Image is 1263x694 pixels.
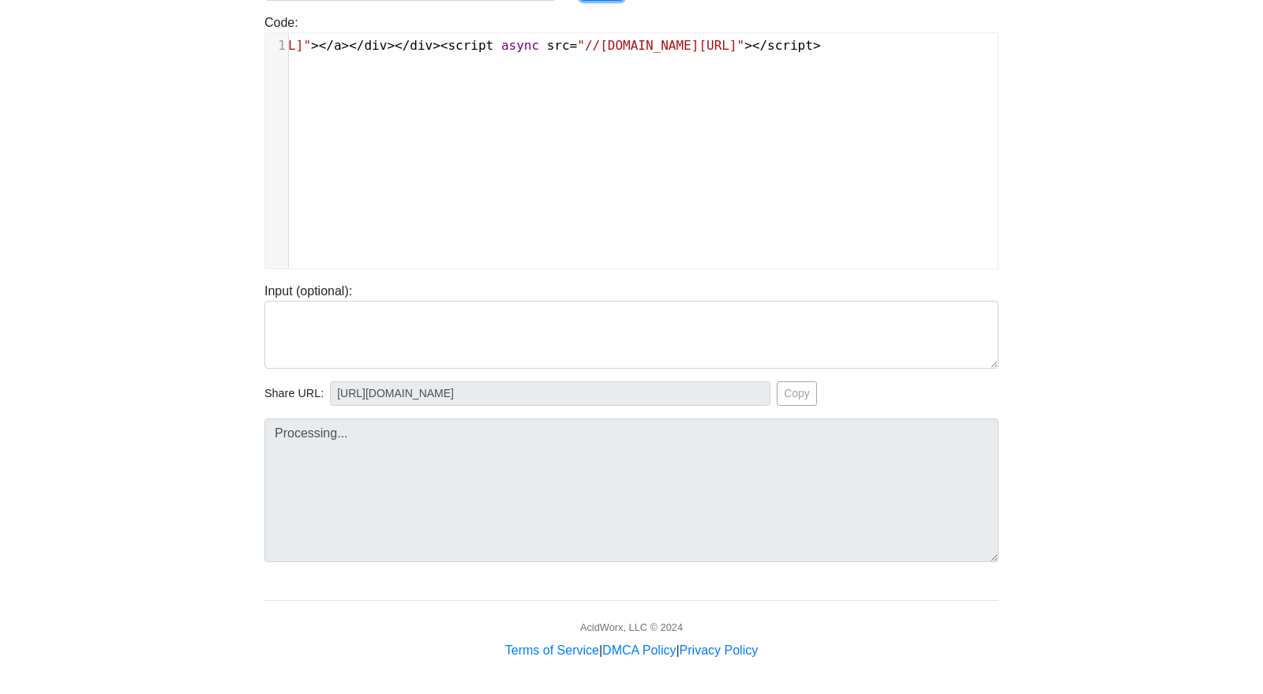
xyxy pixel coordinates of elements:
input: No share available yet [330,381,770,406]
a: DMCA Policy [602,643,676,657]
span: ></ [342,38,365,53]
span: async [501,38,539,53]
div: | | [505,641,758,660]
span: ></ [744,38,767,53]
span: ></ [387,38,410,53]
span: div [364,38,387,53]
span: Share URL: [264,385,324,403]
span: >< [433,38,448,53]
span: script [448,38,493,53]
span: > [813,38,821,53]
div: Input (optional): [253,282,1010,369]
span: "//[DOMAIN_NAME][URL]" [577,38,744,53]
a: Privacy Policy [680,643,759,657]
button: Copy [777,381,817,406]
span: ></ [311,38,334,53]
span: = [570,38,578,53]
span: div [410,38,433,53]
div: Code: [253,13,1010,269]
span: script [767,38,813,53]
div: 1 [265,36,288,55]
div: AcidWorx, LLC © 2024 [580,620,683,635]
a: Terms of Service [505,643,599,657]
span: src [547,38,570,53]
span: a [334,38,342,53]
